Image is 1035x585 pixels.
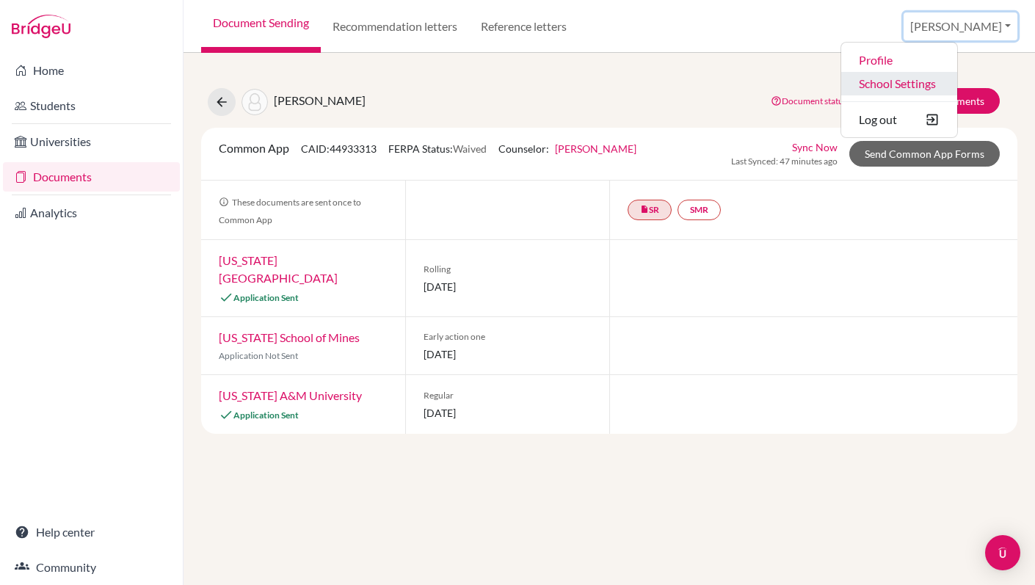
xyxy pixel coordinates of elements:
a: Students [3,91,180,120]
span: Waived [453,142,487,155]
a: insert_drive_fileSR [628,200,672,220]
a: [PERSON_NAME] [555,142,636,155]
a: Documents [3,162,180,192]
a: Home [3,56,180,85]
a: [US_STATE] School of Mines [219,330,360,344]
span: Application Sent [233,292,299,303]
a: Send Common App Forms [849,141,1000,167]
span: Last Synced: 47 minutes ago [731,155,838,168]
img: Bridge-U [12,15,70,38]
span: Application Not Sent [219,350,298,361]
button: [PERSON_NAME] [904,12,1017,40]
span: Rolling [424,263,592,276]
span: Regular [424,389,592,402]
a: School Settings [841,72,957,95]
a: Analytics [3,198,180,228]
a: Help center [3,517,180,547]
span: Early action one [424,330,592,344]
span: Application Sent [233,410,299,421]
a: [US_STATE] A&M University [219,388,362,402]
i: insert_drive_file [640,205,649,214]
ul: [PERSON_NAME] [840,42,958,138]
a: Document status key [771,95,862,106]
div: Open Intercom Messenger [985,535,1020,570]
a: SMR [678,200,721,220]
button: Log out [841,108,957,131]
span: [DATE] [424,405,592,421]
a: Universities [3,127,180,156]
a: Community [3,553,180,582]
span: Common App [219,141,289,155]
span: Counselor: [498,142,636,155]
span: FERPA Status: [388,142,487,155]
a: [US_STATE][GEOGRAPHIC_DATA] [219,253,338,285]
a: Profile [841,48,957,72]
span: CAID: 44933313 [301,142,377,155]
a: Sync Now [792,139,838,155]
span: These documents are sent once to Common App [219,197,361,225]
span: [DATE] [424,279,592,294]
span: [DATE] [424,346,592,362]
span: [PERSON_NAME] [274,93,366,107]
